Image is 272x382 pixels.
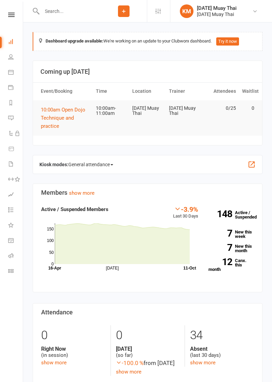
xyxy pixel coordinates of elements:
[116,359,180,368] div: from [DATE]
[41,107,85,129] span: 10:00am Open Dojo Technique and practice
[38,83,93,100] th: Event/Booking
[116,325,180,346] div: 0
[68,159,113,170] span: General attendance
[166,100,203,122] td: [DATE] Muay Thai
[41,106,90,130] button: 10:00am Open Dojo Technique and practice
[116,346,180,352] strong: [DATE]
[116,346,180,359] div: (so far)
[8,264,23,279] a: Class kiosk mode
[208,230,254,239] a: 7New this week
[41,325,105,346] div: 0
[202,83,239,100] th: Attendees
[41,189,254,196] h3: Members
[8,81,23,96] a: Payments
[173,205,198,220] div: Last 30 Days
[180,4,193,18] div: KM
[197,5,237,11] div: [DATE] Muay Thai
[208,258,254,272] a: 12Canx. this month
[40,6,101,16] input: Search...
[208,209,232,219] strong: 148
[8,50,23,65] a: People
[40,68,255,75] h3: Coming up [DATE]
[8,65,23,81] a: Calendar
[33,32,262,51] div: We're working on an update to your Clubworx dashboard.
[129,83,166,100] th: Location
[190,325,254,346] div: 34
[216,37,239,46] button: Try it now
[8,142,23,157] a: Product Sales
[129,100,166,122] td: [DATE] Muay Thai
[41,206,108,212] strong: Active / Suspended Members
[93,100,130,122] td: 10:00am-11:00am
[208,257,232,266] strong: 12
[8,35,23,50] a: Dashboard
[41,360,67,366] a: show more
[190,346,254,352] strong: Absent
[166,83,203,100] th: Trainer
[190,346,254,359] div: (last 30 days)
[69,190,95,196] a: show more
[239,83,257,100] th: Waitlist
[197,11,237,17] div: [DATE] Muay Thai
[93,83,130,100] th: Time
[208,243,232,252] strong: 7
[8,233,23,249] a: General attendance kiosk mode
[8,96,23,111] a: Reports
[205,205,259,224] a: 148Active / Suspended
[208,244,254,253] a: 7New this month
[173,205,198,213] div: -3.9%
[41,346,105,352] strong: Right Now
[190,360,216,366] a: show more
[116,369,141,375] a: show more
[116,360,143,366] span: -100.0 %
[41,346,105,359] div: (in session)
[46,38,103,44] strong: Dashboard upgrade available:
[41,309,254,316] h3: Attendance
[202,100,239,116] td: 0/25
[208,229,232,238] strong: 7
[8,188,23,203] a: Assessments
[8,249,23,264] a: Roll call kiosk mode
[8,218,23,233] a: What's New
[239,100,257,116] td: 0
[39,162,68,167] strong: Kiosk modes:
